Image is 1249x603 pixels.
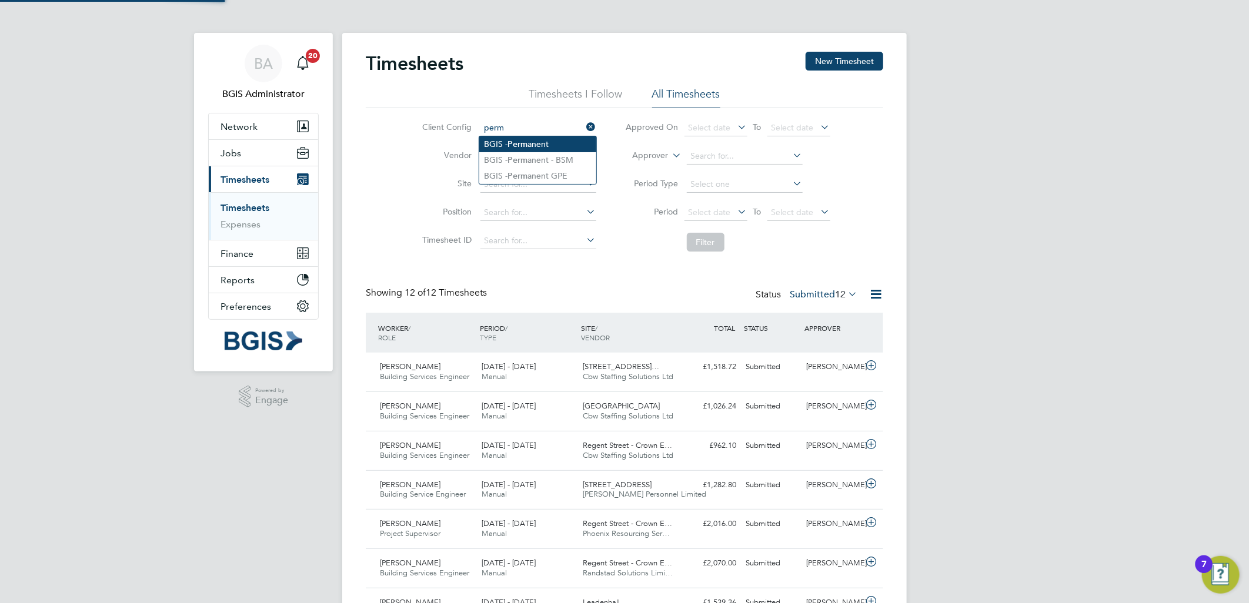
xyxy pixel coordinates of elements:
span: [DATE] - [DATE] [482,518,536,528]
a: Expenses [221,219,261,230]
div: £1,026.24 [680,397,741,416]
img: bgis-logo-retina.png [225,331,302,350]
span: Regent Street - Crown E… [583,518,673,528]
div: Submitted [741,397,802,416]
span: Phoenix Resourcing Ser… [583,528,670,538]
span: Manual [482,489,507,499]
label: Client Config [419,122,472,132]
span: 12 of [405,287,426,299]
span: / [596,323,598,333]
span: [PERSON_NAME] [380,480,440,490]
span: Manual [482,371,507,381]
span: [STREET_ADDRESS] [583,480,652,490]
input: Search for... [480,205,596,221]
span: Building Service Engineer [380,489,466,499]
div: £2,070.00 [680,554,741,573]
span: Select date [689,122,731,133]
div: STATUS [741,317,802,339]
span: BA [254,56,273,71]
a: 20 [291,45,315,82]
span: [PERSON_NAME] [380,518,440,528]
div: [PERSON_NAME] [802,514,863,534]
span: [DATE] - [DATE] [482,480,536,490]
input: Search for... [687,148,803,165]
li: Timesheets I Follow [529,87,623,108]
span: 12 Timesheets [405,287,487,299]
span: [PERSON_NAME] [380,440,440,450]
span: 20 [306,49,320,63]
span: TOTAL [714,323,735,333]
label: Submitted [790,289,857,300]
nav: Main navigation [194,33,333,371]
button: Filter [687,233,724,252]
span: Reports [221,274,255,286]
span: Regent Street - Crown E… [583,440,673,450]
b: Perm [507,139,527,149]
button: Finance [209,240,318,266]
div: Submitted [741,357,802,377]
div: Submitted [741,436,802,455]
button: Timesheets [209,166,318,192]
span: Building Services Engineer [380,568,469,578]
a: Timesheets [221,202,269,213]
span: Cbw Staffing Solutions Ltd [583,411,674,421]
div: [PERSON_NAME] [802,357,863,377]
span: To [750,204,765,219]
span: Engage [255,396,288,406]
span: BGIS Administrator [208,87,319,101]
button: Open Resource Center, 7 new notifications [1202,556,1240,594]
div: £1,518.72 [680,357,741,377]
div: [PERSON_NAME] [802,397,863,416]
a: Powered byEngage [239,386,289,408]
span: Select date [772,122,814,133]
span: TYPE [480,333,496,342]
span: To [750,119,765,135]
label: Vendor [419,150,472,160]
label: Approver [616,150,669,162]
div: £962.10 [680,436,741,455]
span: Project Supervisor [380,528,440,538]
label: Period [626,206,679,217]
span: [DATE] - [DATE] [482,401,536,411]
button: Reports [209,267,318,293]
span: [DATE] - [DATE] [482,558,536,568]
span: Manual [482,568,507,578]
a: BABGIS Administrator [208,45,319,101]
span: Building Services Engineer [380,450,469,460]
button: New Timesheet [806,52,883,71]
span: Manual [482,528,507,538]
div: Submitted [741,514,802,534]
span: [DATE] - [DATE] [482,440,536,450]
li: BGIS - anent GPE [479,168,596,184]
div: Submitted [741,554,802,573]
div: SITE [579,317,680,348]
span: [PERSON_NAME] [380,558,440,568]
label: Period Type [626,178,679,189]
span: Select date [772,207,814,217]
a: Go to home page [208,331,319,350]
div: [PERSON_NAME] [802,475,863,495]
span: Select date [689,207,731,217]
span: Jobs [221,148,241,159]
div: Status [756,287,860,303]
span: Preferences [221,301,271,312]
span: / [505,323,507,333]
span: 12 [835,289,846,300]
button: Jobs [209,140,318,166]
label: Site [419,178,472,189]
button: Network [209,113,318,139]
div: £2,016.00 [680,514,741,534]
span: / [408,323,410,333]
b: Perm [507,155,527,165]
span: Cbw Staffing Solutions Ltd [583,371,674,381]
span: Building Services Engineer [380,411,469,421]
input: Search for... [480,233,596,249]
label: Timesheet ID [419,235,472,245]
span: Building Services Engineer [380,371,469,381]
div: 7 [1201,564,1207,579]
li: All Timesheets [652,87,720,108]
div: APPROVER [802,317,863,339]
div: [PERSON_NAME] [802,436,863,455]
input: Select one [687,176,803,193]
div: Showing [366,287,489,299]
